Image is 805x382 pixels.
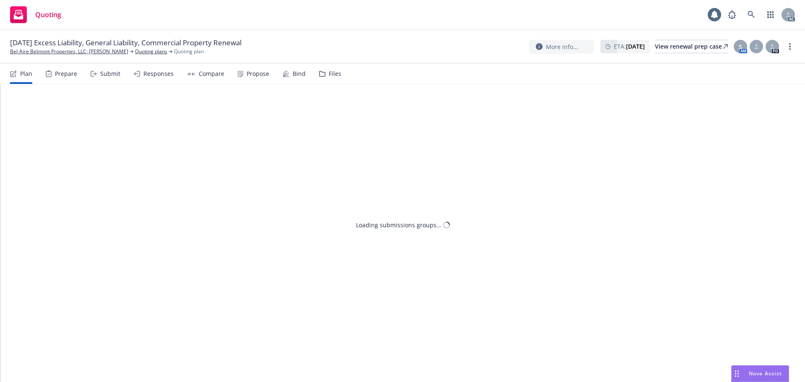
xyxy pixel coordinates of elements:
[100,70,120,77] div: Submit
[143,70,174,77] div: Responses
[655,40,728,53] a: View renewal prep case
[626,42,645,50] strong: [DATE]
[7,3,65,26] a: Quoting
[732,366,742,382] div: Drag to move
[739,42,742,51] span: S
[749,370,782,377] span: Nova Assist
[356,221,441,229] div: Loading submissions groups...
[614,42,645,51] span: ETA :
[10,48,128,55] a: Bel-Aire Belmont Properties, LLC; [PERSON_NAME]
[10,38,241,48] span: [DATE] Excess Liability, General Liability, Commercial Property Renewal
[55,70,77,77] div: Prepare
[35,11,61,18] span: Quoting
[329,70,341,77] div: Files
[135,48,167,55] a: Quoting plans
[529,40,594,54] button: More info...
[724,6,740,23] a: Report a Bug
[785,42,795,52] a: more
[731,365,789,382] button: Nova Assist
[174,48,204,55] span: Quoting plan
[293,70,306,77] div: Bind
[247,70,269,77] div: Propose
[743,6,760,23] a: Search
[20,70,32,77] div: Plan
[762,6,779,23] a: Switch app
[546,42,578,51] span: More info...
[199,70,224,77] div: Compare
